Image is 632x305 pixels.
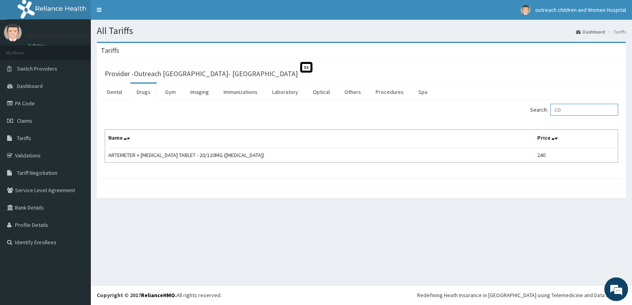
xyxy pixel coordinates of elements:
[28,32,148,39] p: outreach children and Women Hospital
[130,84,157,100] a: Drugs
[101,47,119,54] h3: Tariffs
[97,26,626,36] h1: All Tariffs
[4,215,150,243] textarea: Type your message and hit 'Enter'
[217,84,264,100] a: Immunizations
[4,24,22,41] img: User Image
[28,43,47,49] a: Online
[17,135,31,142] span: Tariffs
[534,148,618,163] td: 240
[606,28,626,35] li: Tariffs
[101,84,128,100] a: Dental
[534,130,618,148] th: Price
[41,44,133,54] div: Chat with us now
[97,292,177,299] strong: Copyright © 2017 .
[307,84,336,100] a: Optical
[417,291,626,299] div: Redefining Heath Insurance in [GEOGRAPHIC_DATA] using Telemedicine and Data Science!
[369,84,410,100] a: Procedures
[141,292,175,299] a: RelianceHMO
[530,104,618,116] label: Search:
[338,84,367,100] a: Others
[17,117,32,124] span: Claims
[105,130,534,148] th: Name
[17,82,43,90] span: Dashboard
[184,84,215,100] a: Imaging
[300,62,312,73] span: St
[91,285,632,305] footer: All rights reserved.
[159,84,182,100] a: Gym
[521,5,530,15] img: User Image
[15,39,32,59] img: d_794563401_company_1708531726252_794563401
[266,84,305,100] a: Laboratory
[550,104,618,116] input: Search:
[412,84,434,100] a: Spa
[46,99,109,179] span: We're online!
[105,70,298,77] h3: Provider - Outreach [GEOGRAPHIC_DATA]- [GEOGRAPHIC_DATA]
[535,6,626,13] span: outreach children and Women Hospital
[576,28,605,35] a: Dashboard
[130,4,149,23] div: Minimize live chat window
[17,65,57,72] span: Switch Providers
[17,169,57,176] span: Tariff Negotiation
[105,148,534,163] td: ARTEMETER + [MEDICAL_DATA] TABLET - 20/120MG ([MEDICAL_DATA])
